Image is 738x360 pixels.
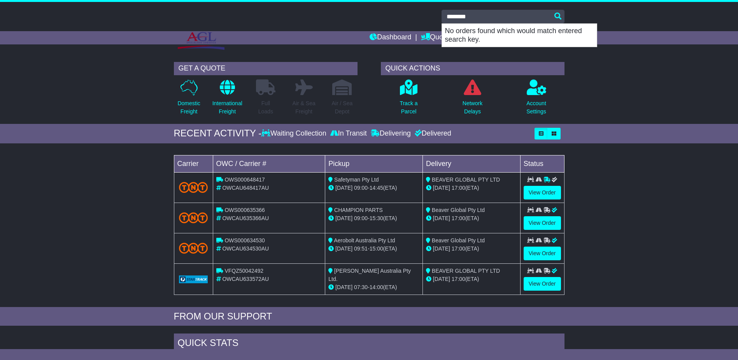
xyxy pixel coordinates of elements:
[174,62,358,75] div: GET A QUOTE
[433,215,450,221] span: [DATE]
[432,237,485,244] span: Beaver Global Pty Ltd
[335,215,352,221] span: [DATE]
[452,276,465,282] span: 17:00
[370,284,383,290] span: 14:00
[177,99,200,116] p: Domestic Freight
[256,99,275,116] p: Full Loads
[422,155,520,172] td: Delivery
[432,268,500,274] span: BEAVER GLOBAL PTY LTD
[335,245,352,252] span: [DATE]
[433,245,450,252] span: [DATE]
[442,24,597,47] p: No orders found which would match entered search key.
[524,277,561,291] a: View Order
[526,79,547,120] a: AccountSettings
[432,207,485,213] span: Beaver Global Pty Ltd
[426,214,517,222] div: (ETA)
[526,99,546,116] p: Account Settings
[421,31,467,44] a: Quote/Book
[520,155,564,172] td: Status
[325,155,423,172] td: Pickup
[334,207,383,213] span: CHAMPION PARTS
[261,129,328,138] div: Waiting Collection
[524,186,561,199] a: View Order
[179,182,208,192] img: TNT_Domestic.png
[354,215,368,221] span: 09:00
[462,79,483,120] a: NetworkDelays
[433,276,450,282] span: [DATE]
[213,155,325,172] td: OWC / Carrier #
[354,284,368,290] span: 07:30
[381,62,564,75] div: QUICK ACTIONS
[179,212,208,223] img: TNT_Domestic.png
[370,245,383,252] span: 15:00
[332,99,353,116] p: Air / Sea Depot
[328,214,419,222] div: - (ETA)
[177,79,200,120] a: DomesticFreight
[524,247,561,260] a: View Order
[452,185,465,191] span: 17:00
[432,176,500,183] span: BEAVER GLOBAL PTY LTD
[328,283,419,291] div: - (ETA)
[334,237,395,244] span: Aerobolt Australia Pty Ltd
[400,99,417,116] p: Track a Parcel
[328,245,419,253] div: - (ETA)
[174,155,213,172] td: Carrier
[222,185,269,191] span: OWCAU648417AU
[174,311,564,322] div: FROM OUR SUPPORT
[174,334,564,355] div: Quick Stats
[222,215,269,221] span: OWCAU635366AU
[413,129,451,138] div: Delivered
[212,99,242,116] p: International Freight
[370,215,383,221] span: 15:30
[224,176,265,183] span: OWS000648417
[224,237,265,244] span: OWS000634530
[524,216,561,230] a: View Order
[328,129,369,138] div: In Transit
[463,99,482,116] p: Network Delays
[426,184,517,192] div: (ETA)
[369,129,413,138] div: Delivering
[293,99,316,116] p: Air & Sea Freight
[222,245,269,252] span: OWCAU634530AU
[224,207,265,213] span: OWS000635366
[334,176,379,183] span: Safetyman Pty Ltd
[433,185,450,191] span: [DATE]
[370,185,383,191] span: 14:45
[370,31,411,44] a: Dashboard
[328,184,419,192] div: - (ETA)
[335,185,352,191] span: [DATE]
[224,268,263,274] span: VFQZ50042492
[354,245,368,252] span: 09:51
[179,243,208,253] img: TNT_Domestic.png
[452,215,465,221] span: 17:00
[426,245,517,253] div: (ETA)
[452,245,465,252] span: 17:00
[179,275,208,283] img: GetCarrierServiceLogo
[212,79,243,120] a: InternationalFreight
[399,79,418,120] a: Track aParcel
[426,275,517,283] div: (ETA)
[222,276,269,282] span: OWCAU633572AU
[328,268,411,282] span: [PERSON_NAME] Australia Pty Ltd.
[335,284,352,290] span: [DATE]
[354,185,368,191] span: 09:00
[174,128,262,139] div: RECENT ACTIVITY -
